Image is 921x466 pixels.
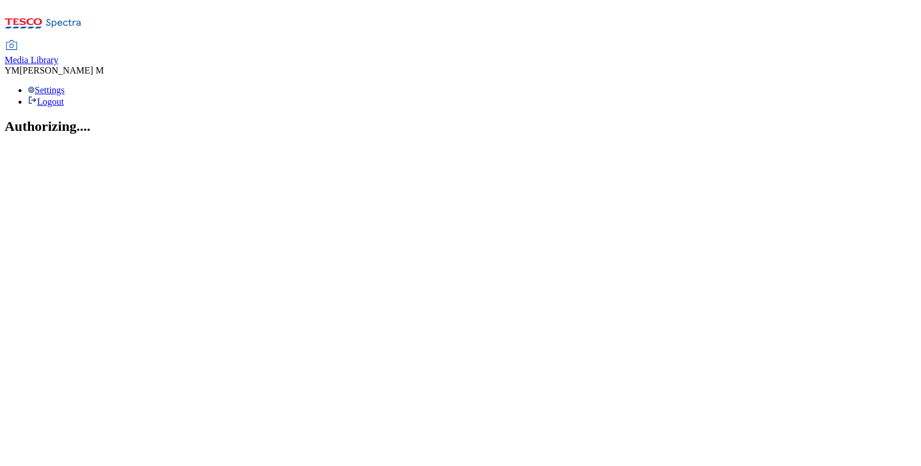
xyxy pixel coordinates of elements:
span: YM [5,65,20,75]
span: Media Library [5,55,59,65]
a: Logout [28,97,64,107]
h2: Authorizing.... [5,119,916,134]
a: Media Library [5,41,59,65]
a: Settings [28,85,65,95]
span: [PERSON_NAME] M [20,65,104,75]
